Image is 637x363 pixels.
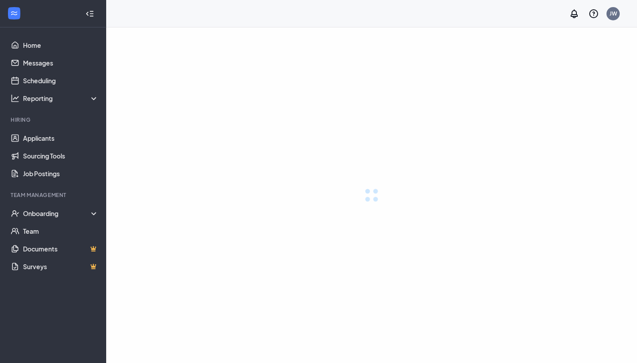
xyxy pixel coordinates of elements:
div: Onboarding [23,209,99,218]
a: Applicants [23,129,99,147]
div: Team Management [11,191,97,199]
a: DocumentsCrown [23,240,99,258]
div: Hiring [11,116,97,124]
a: Scheduling [23,72,99,89]
a: SurveysCrown [23,258,99,275]
svg: Notifications [569,8,579,19]
a: Home [23,36,99,54]
svg: QuestionInfo [588,8,599,19]
div: JW [610,10,617,17]
svg: UserCheck [11,209,19,218]
a: Job Postings [23,165,99,182]
svg: Analysis [11,94,19,103]
svg: WorkstreamLogo [10,9,19,18]
a: Team [23,222,99,240]
a: Messages [23,54,99,72]
div: Reporting [23,94,99,103]
a: Sourcing Tools [23,147,99,165]
svg: Collapse [85,9,94,18]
